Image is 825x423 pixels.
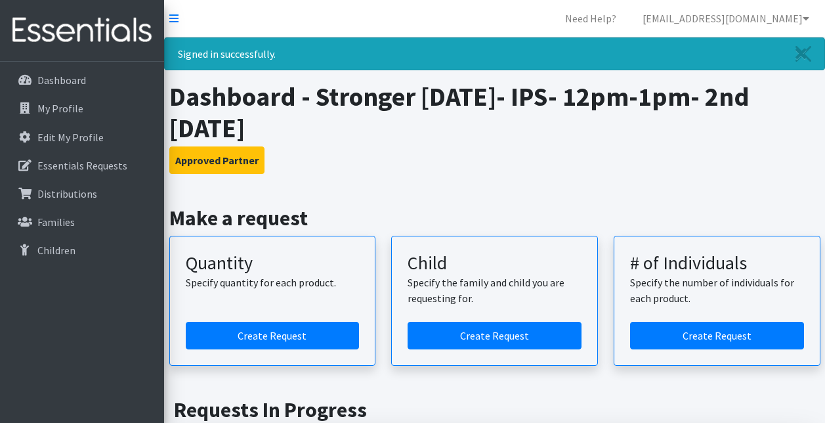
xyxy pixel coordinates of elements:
h2: Make a request [169,206,820,231]
p: Distributions [37,187,97,200]
p: Specify the number of individuals for each product. [630,275,804,306]
a: Edit My Profile [5,124,159,150]
a: [EMAIL_ADDRESS][DOMAIN_NAME] [632,5,820,32]
a: Distributions [5,181,159,207]
div: Signed in successfully. [164,37,825,70]
a: Essentials Requests [5,152,159,179]
a: Create a request by quantity [186,322,360,349]
p: Essentials Requests [37,159,127,172]
h3: # of Individuals [630,252,804,275]
a: My Profile [5,95,159,122]
h3: Quantity [186,252,360,275]
h1: Dashboard - Stronger [DATE]- IPS- 12pm-1pm- 2nd [DATE] [169,81,820,144]
button: Approved Partner [169,146,264,174]
h3: Child [408,252,582,275]
a: Close [782,38,824,70]
a: Need Help? [555,5,627,32]
p: Edit My Profile [37,131,104,144]
p: Specify the family and child you are requesting for. [408,275,582,306]
a: Families [5,209,159,235]
img: HumanEssentials [5,9,159,53]
h2: Requests In Progress [174,397,815,422]
p: Specify quantity for each product. [186,275,360,290]
p: Families [37,215,75,229]
p: My Profile [37,102,83,115]
a: Create a request for a child or family [408,322,582,349]
p: Children [37,244,75,257]
a: Children [5,237,159,263]
p: Dashboard [37,74,86,87]
a: Create a request by number of individuals [630,322,804,349]
a: Dashboard [5,67,159,93]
